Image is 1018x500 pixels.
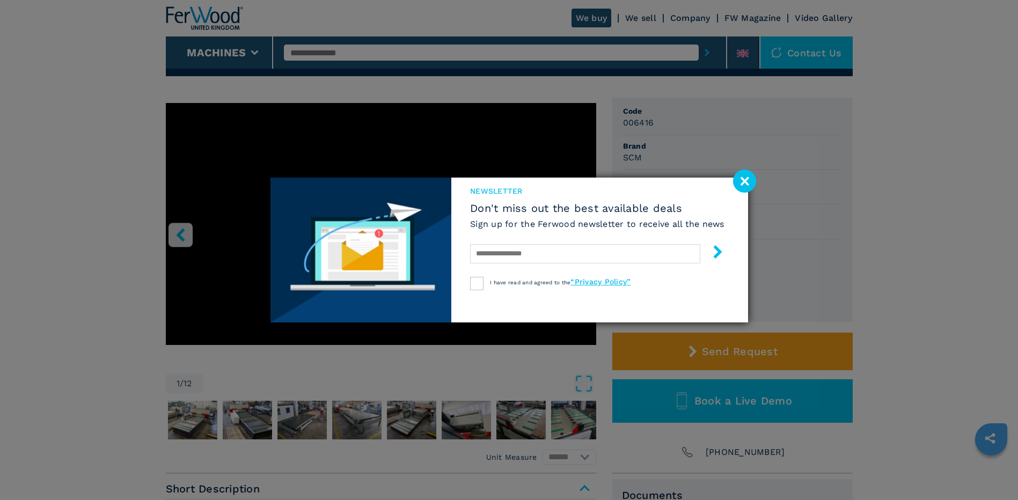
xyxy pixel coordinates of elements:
span: I have read and agreed to the [490,280,631,285]
a: “Privacy Policy” [570,277,631,286]
h6: Sign up for the Ferwood newsletter to receive all the news [470,218,724,230]
button: submit-button [700,241,724,266]
span: newsletter [470,186,724,196]
img: Newsletter image [270,178,452,322]
span: Don't miss out the best available deals [470,202,724,215]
